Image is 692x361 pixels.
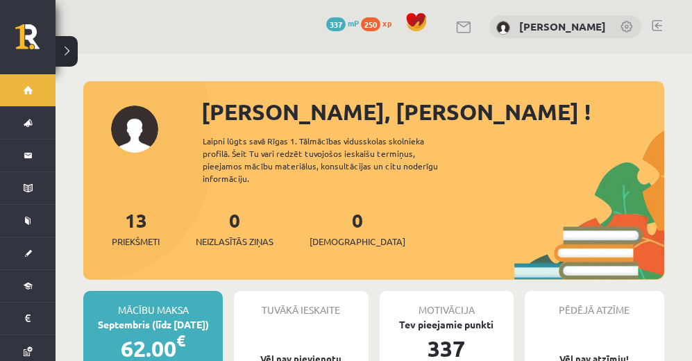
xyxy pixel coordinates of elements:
span: Priekšmeti [112,235,160,249]
div: Motivācija [380,291,514,317]
div: Laipni lūgts savā Rīgas 1. Tālmācības vidusskolas skolnieka profilā. Šeit Tu vari redzēt tuvojošo... [203,135,462,185]
div: Septembris (līdz [DATE]) [83,317,223,332]
div: [PERSON_NAME], [PERSON_NAME] ! [201,95,664,128]
span: 337 [326,17,346,31]
span: xp [382,17,391,28]
img: Jegors Rogoļevs [496,21,510,35]
a: 13Priekšmeti [112,208,160,249]
div: Tev pieejamie punkti [380,317,514,332]
span: Neizlasītās ziņas [196,235,273,249]
span: mP [348,17,359,28]
a: 0[DEMOGRAPHIC_DATA] [310,208,405,249]
a: 337 mP [326,17,359,28]
span: 250 [361,17,380,31]
a: [PERSON_NAME] [519,19,606,33]
span: [DEMOGRAPHIC_DATA] [310,235,405,249]
div: Mācību maksa [83,291,223,317]
span: € [176,330,185,351]
a: 250 xp [361,17,398,28]
div: Tuvākā ieskaite [234,291,368,317]
a: Rīgas 1. Tālmācības vidusskola [15,24,56,59]
div: Pēdējā atzīme [525,291,664,317]
a: 0Neizlasītās ziņas [196,208,273,249]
